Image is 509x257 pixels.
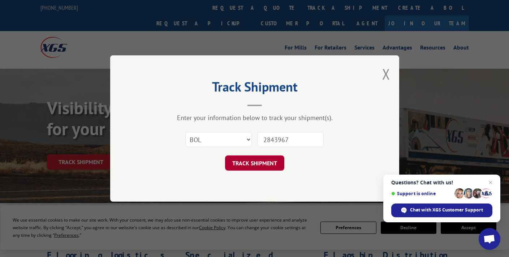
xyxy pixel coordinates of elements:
button: TRACK SHIPMENT [225,155,284,171]
span: Chat with XGS Customer Support [391,204,492,217]
span: Support is online [391,191,452,196]
div: Enter your information below to track your shipment(s). [146,113,363,122]
input: Number(s) [257,132,324,147]
span: Chat with XGS Customer Support [410,207,483,213]
h2: Track Shipment [146,82,363,95]
button: Close modal [382,64,390,83]
a: Open chat [479,228,500,250]
span: Questions? Chat with us! [391,180,492,185]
